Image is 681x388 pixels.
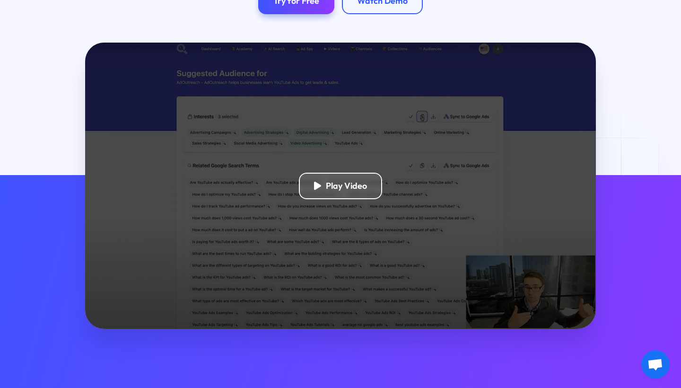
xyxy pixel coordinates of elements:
div: Open de chat [641,350,670,379]
a: open lightbox [85,43,596,329]
div: Play Video [326,181,367,192]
